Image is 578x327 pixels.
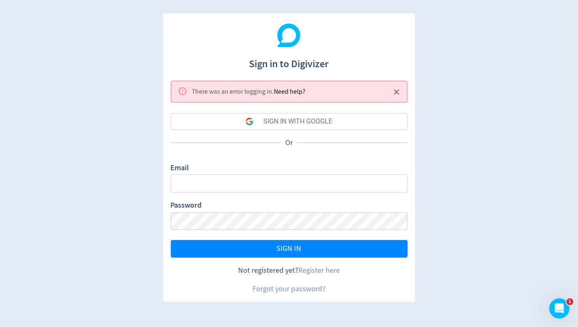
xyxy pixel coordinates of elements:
[277,245,302,253] span: SIGN IN
[298,266,340,275] a: Register here
[171,163,189,174] label: Email
[171,240,408,258] button: SIGN IN
[390,85,404,99] button: Close
[277,24,301,47] img: Digivizer Logo
[281,137,297,148] p: Or
[171,113,408,130] button: SIGN IN WITH GOOGLE
[549,298,570,319] iframe: Intercom live chat
[274,87,306,96] span: Need help?
[567,298,573,305] span: 1
[263,113,332,130] div: SIGN IN WITH GOOGLE
[192,84,306,100] div: There was an error logging in .
[171,265,408,276] div: Not registered yet?
[171,200,202,212] label: Password
[171,50,408,71] h1: Sign in to Digivizer
[252,284,326,294] a: Forgot your password?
